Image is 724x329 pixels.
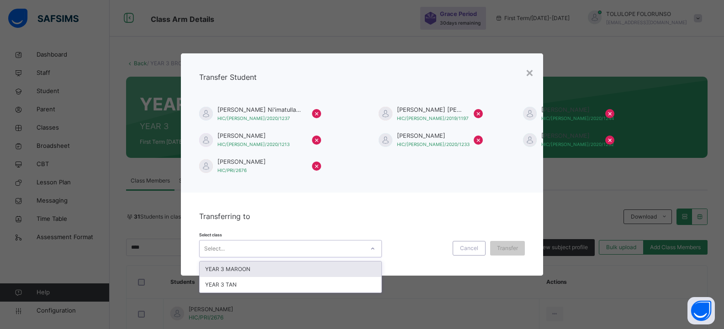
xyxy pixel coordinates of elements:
div: YEAR 3 TAN [200,277,381,292]
span: HIC/[PERSON_NAME]/2020/1213 [217,141,290,147]
span: Transfer [497,244,518,252]
span: Cancel [460,244,478,252]
div: × [525,63,534,82]
span: HIC/[PERSON_NAME]/2020/1237 [217,115,290,121]
span: [PERSON_NAME] [541,131,596,140]
span: × [476,108,481,119]
span: Transferring to [199,212,250,221]
span: [PERSON_NAME] [217,157,303,166]
span: HIC/[PERSON_NAME]/2019/1197 [397,115,469,121]
span: × [608,134,613,145]
span: HIC/[PERSON_NAME]/2020/1233 [397,141,470,147]
span: [PERSON_NAME] [397,131,465,140]
div: Select... [204,240,225,257]
span: [PERSON_NAME] [541,105,596,114]
span: × [608,108,613,119]
span: × [314,160,319,171]
span: [PERSON_NAME] [217,131,303,140]
span: [PERSON_NAME] [PERSON_NAME] [397,105,465,114]
span: × [314,134,319,145]
span: HIC/PRI/2676 [217,167,247,173]
span: [PERSON_NAME] Ni'imatullahi [PERSON_NAME] [217,105,303,114]
span: HIC/[PERSON_NAME]/2020/1232 [541,141,614,147]
span: × [476,134,481,145]
span: HIC/[PERSON_NAME]/2020/1244 [541,115,614,121]
span: × [314,108,319,119]
span: Transfer Student [199,73,257,82]
span: Select class [199,232,222,237]
div: YEAR 3 MAROON [200,261,381,277]
button: Open asap [687,297,715,324]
